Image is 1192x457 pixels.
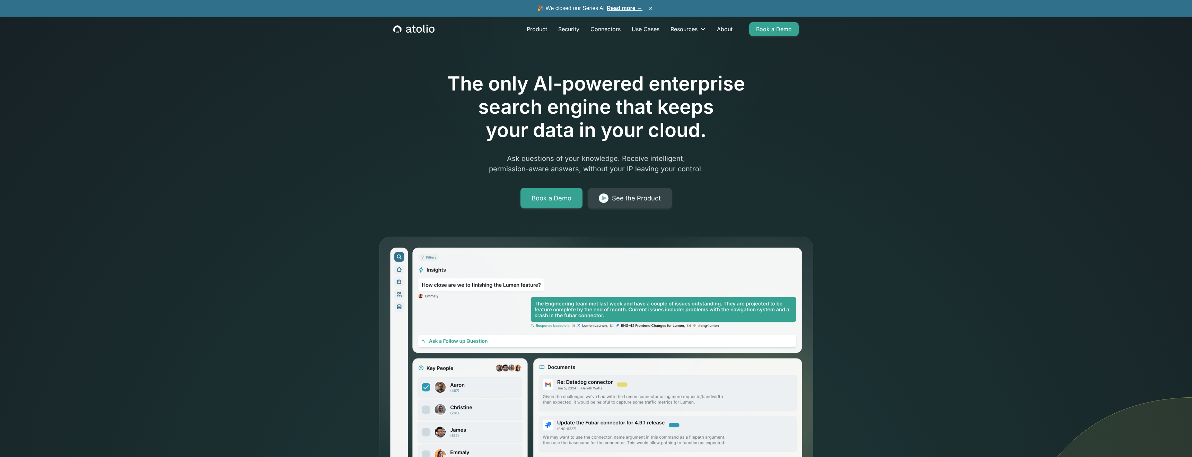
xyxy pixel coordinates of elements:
a: About [711,22,738,36]
div: Resources [665,22,711,36]
a: Use Cases [626,22,665,36]
a: Product [521,22,553,36]
a: Security [553,22,585,36]
a: Book a Demo [749,22,799,36]
a: Read more → [607,5,642,11]
p: Ask questions of your knowledge. Receive intelligent, permission-aware answers, without your IP l... [463,153,729,174]
a: Book a Demo [520,188,582,209]
a: home [393,25,435,34]
a: Connectors [585,22,626,36]
h1: The only AI-powered enterprise search engine that keeps your data in your cloud. [419,72,773,142]
span: 🎉 We closed our Series A! [537,4,642,12]
a: See the Product [588,188,672,209]
div: See the Product [612,193,661,203]
button: × [647,5,655,12]
div: Resources [670,25,698,33]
